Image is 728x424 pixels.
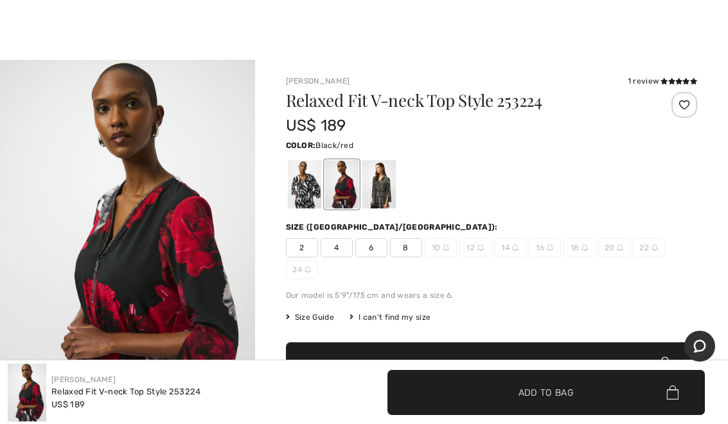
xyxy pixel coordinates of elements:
[51,385,201,398] div: Relaxed Fit V-neck Top Style 253224
[315,141,353,150] span: Black/red
[355,238,387,257] span: 6
[658,356,672,373] img: Bag.svg
[8,364,46,421] img: Relaxed Fit V-Neck Top Style 253224
[321,238,353,257] span: 4
[459,238,492,257] span: 12
[512,244,519,251] img: ring-m.svg
[390,238,422,257] span: 8
[684,331,715,363] iframe: Opens a widget where you can chat to one of our agents
[286,141,316,150] span: Color:
[287,160,321,208] div: Black/Multi
[464,358,519,372] span: Add to Bag
[547,244,553,251] img: ring-m.svg
[494,238,526,257] span: 14
[633,238,665,257] span: 22
[425,238,457,257] span: 10
[286,342,697,387] button: Add to Bag
[628,75,697,87] div: 1 review
[286,116,346,134] span: US$ 189
[362,160,395,208] div: Black/moonstone
[519,385,574,399] span: Add to Bag
[324,160,358,208] div: Black/red
[477,244,484,251] img: ring-m.svg
[666,385,679,400] img: Bag.svg
[286,260,318,279] span: 24
[51,375,116,384] a: [PERSON_NAME]
[564,238,596,257] span: 18
[286,238,318,257] span: 2
[652,244,658,251] img: ring-m.svg
[286,77,350,86] a: [PERSON_NAME]
[598,238,630,257] span: 20
[582,244,588,251] img: ring-m.svg
[617,244,623,251] img: ring-m.svg
[350,311,431,323] div: I can't find my size
[305,266,311,273] img: ring-m.svg
[529,238,561,257] span: 16
[286,221,501,233] div: Size ([GEOGRAPHIC_DATA]/[GEOGRAPHIC_DATA]):
[443,244,449,251] img: ring-m.svg
[387,370,706,415] button: Add to Bag
[286,92,629,109] h1: Relaxed Fit V-neck Top Style 253224
[286,290,697,301] div: Our model is 5'9"/175 cm and wears a size 6.
[51,400,85,409] span: US$ 189
[286,311,334,323] span: Size Guide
